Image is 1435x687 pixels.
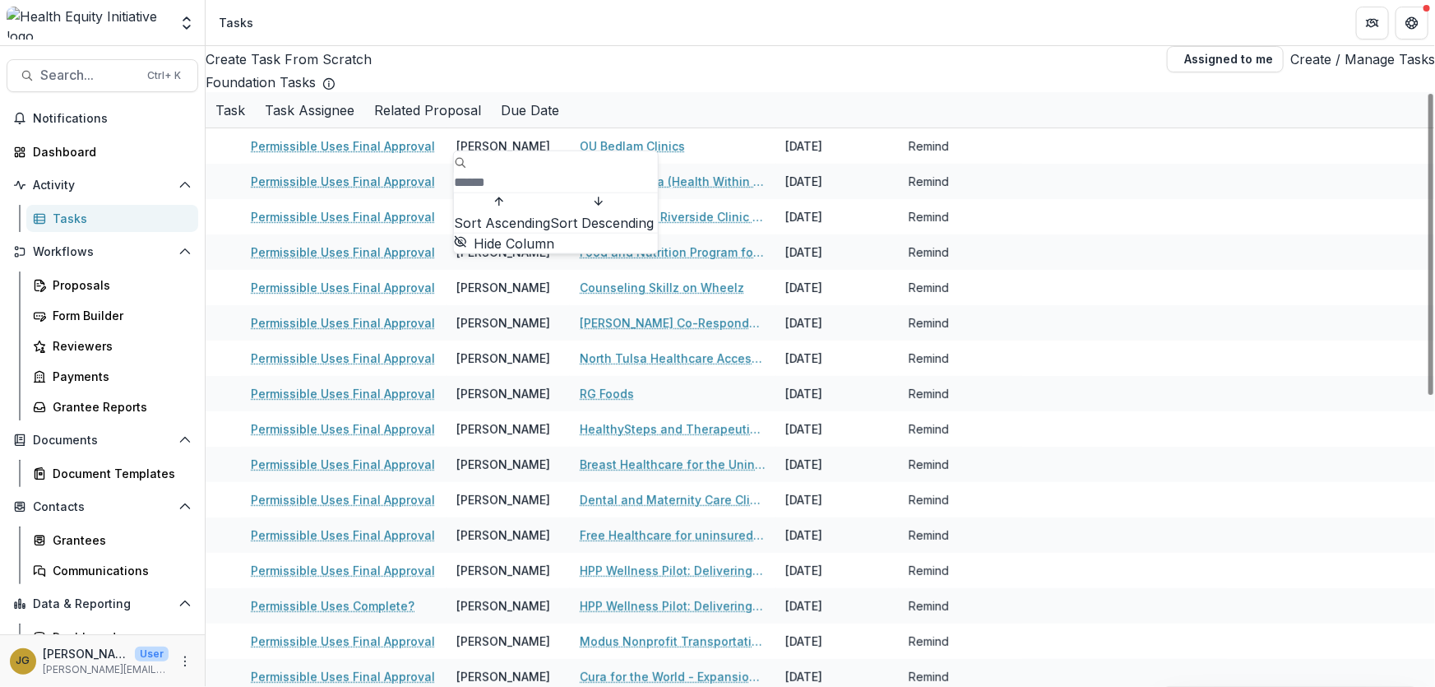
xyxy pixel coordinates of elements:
[456,633,550,650] div: [PERSON_NAME]
[580,137,685,155] a: OU Bedlam Clinics
[364,92,491,128] div: Related Proposal
[251,244,435,261] a: Permissible Uses Final Approval
[364,100,491,120] div: Related Proposal
[456,562,550,579] div: [PERSON_NAME]
[456,597,550,615] div: [PERSON_NAME]
[456,350,550,367] div: [PERSON_NAME]
[53,629,185,646] div: Dashboard
[580,314,766,332] a: [PERSON_NAME] Co-Responder Services and Emergency Diversion (C-SED)
[454,215,550,231] span: Sort Ascending
[135,647,169,661] p: User
[775,199,899,234] div: [DATE]
[40,67,137,83] span: Search...
[251,137,435,155] a: Permissible Uses Final Approval
[26,332,198,360] a: Reviewers
[580,491,766,508] a: Dental and Maternity Care Clinics at [DEMOGRAPHIC_DATA] Charities
[909,597,949,615] button: Remind
[909,314,949,332] button: Remind
[26,624,198,651] a: Dashboard
[1290,49,1435,69] a: Create / Manage Tasks
[775,270,899,305] div: [DATE]
[775,411,899,447] div: [DATE]
[26,393,198,420] a: Grantee Reports
[26,363,198,390] a: Payments
[43,645,128,662] p: [PERSON_NAME]
[53,337,185,355] div: Reviewers
[7,138,198,165] a: Dashboard
[580,173,766,190] a: Salud Cercana (Health Within Reach): Supporting Access to Linguistically and Culturally Competent...
[909,173,949,190] button: Remind
[775,128,899,164] div: [DATE]
[456,314,550,332] div: [PERSON_NAME]
[775,305,899,341] div: [DATE]
[219,14,253,31] div: Tasks
[26,460,198,487] a: Document Templates
[53,210,185,227] div: Tasks
[909,562,949,579] button: Remind
[909,385,949,402] button: Remind
[909,491,949,508] button: Remind
[255,100,364,120] div: Task Assignee
[1356,7,1389,39] button: Partners
[456,668,550,685] div: [PERSON_NAME]
[580,633,766,650] a: Modus Nonprofit Transportation Solutions
[491,92,569,128] div: Due Date
[53,276,185,294] div: Proposals
[251,456,435,473] a: Permissible Uses Final Approval
[251,350,435,367] a: Permissible Uses Final Approval
[206,72,316,92] p: Foundation Tasks
[26,272,198,299] a: Proposals
[251,173,435,190] a: Permissible Uses Final Approval
[1396,7,1428,39] button: Get Help
[775,234,899,270] div: [DATE]
[26,302,198,329] a: Form Builder
[456,279,550,296] div: [PERSON_NAME]
[580,420,766,438] a: HealthySteps and Therapeutic Services continuum of maternal mental health care
[909,244,949,261] button: Remind
[1167,46,1284,72] button: Assigned to me
[33,245,172,259] span: Workflows
[456,137,550,155] div: [PERSON_NAME]
[909,137,949,155] button: Remind
[251,208,435,225] a: Permissible Uses Final Approval
[775,341,899,376] div: [DATE]
[53,562,185,579] div: Communications
[251,314,435,332] a: Permissible Uses Final Approval
[206,92,255,128] div: Task
[33,500,172,514] span: Contacts
[33,434,172,448] span: Documents
[456,491,550,508] div: [PERSON_NAME]
[775,482,899,518] div: [DATE]
[775,624,899,659] div: [DATE]
[909,420,949,438] button: Remind
[33,597,172,611] span: Data & Reporting
[580,456,766,473] a: Breast Healthcare for the Uninsured
[7,494,198,520] button: Open Contacts
[456,527,550,544] div: [PERSON_NAME]
[33,143,185,160] div: Dashboard
[251,668,435,685] a: Permissible Uses Final Approval
[775,588,899,624] div: [DATE]
[456,385,550,402] div: [PERSON_NAME]
[251,491,435,508] a: Permissible Uses Final Approval
[33,112,192,126] span: Notifications
[580,562,766,579] a: HPP Wellness Pilot: Delivering Nutrition and Reducing Readmissions
[580,668,766,685] a: Cura for the World - Expansion 2026
[175,652,195,671] button: More
[212,11,260,35] nav: breadcrumb
[7,7,169,39] img: Health Equity Initiative logo
[206,100,255,120] div: Task
[909,668,949,685] button: Remind
[775,518,899,553] div: [DATE]
[580,350,766,367] a: North Tulsa Healthcare Access Expansion Initiative
[456,456,550,473] div: [PERSON_NAME]
[775,376,899,411] div: [DATE]
[251,633,435,650] a: Permissible Uses Final Approval
[909,456,949,473] button: Remind
[7,239,198,265] button: Open Workflows
[7,105,198,132] button: Notifications
[53,368,185,385] div: Payments
[491,100,569,120] div: Due Date
[255,92,364,128] div: Task Assignee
